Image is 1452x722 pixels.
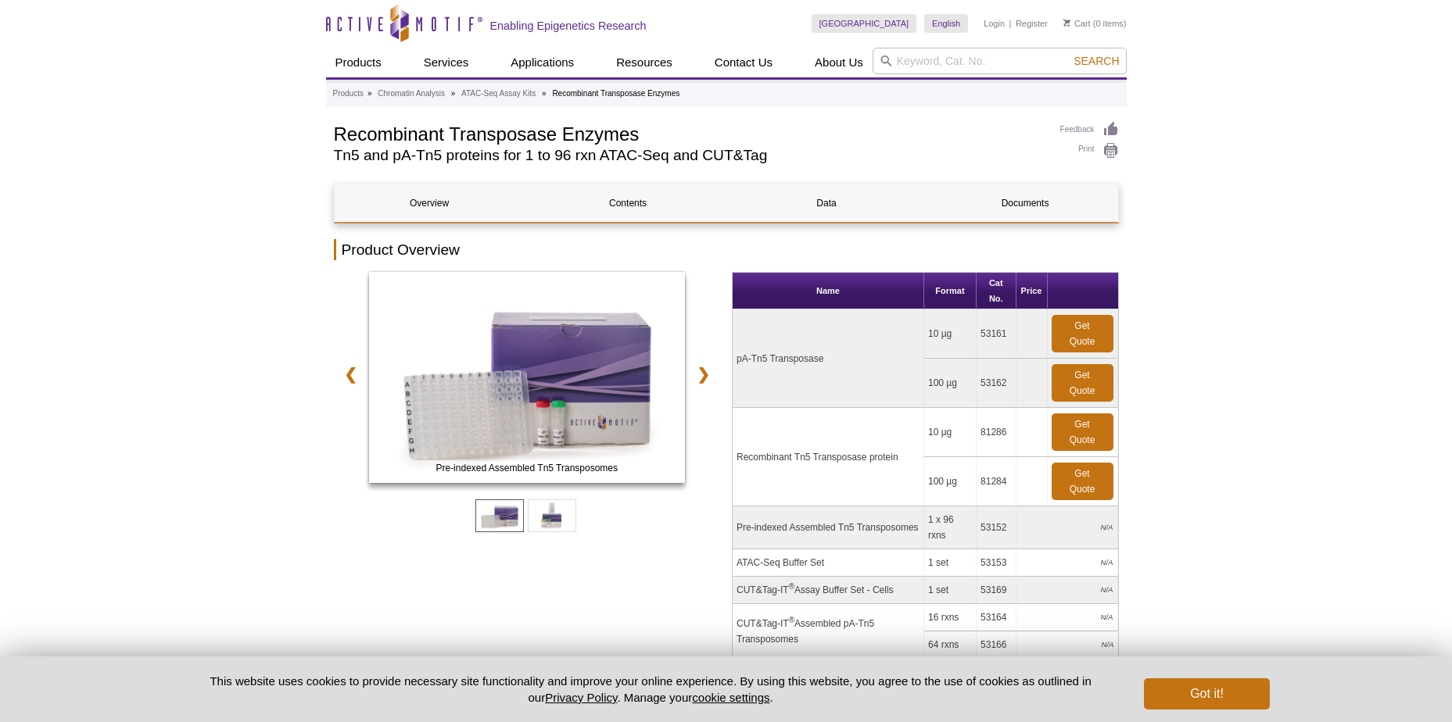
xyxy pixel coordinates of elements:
button: Search [1069,54,1124,68]
a: Data [732,184,922,222]
td: N/A [1016,604,1118,631]
th: Name [733,273,924,309]
th: Cat No. [977,273,1016,309]
td: ATAC-Seq Buffer Set [733,549,924,577]
td: 10 µg [924,408,977,457]
td: pA-Tn5 Transposase [733,309,924,408]
td: 53153 [977,549,1016,577]
a: ❮ [334,356,367,392]
a: ❯ [687,356,720,392]
a: Register [1016,18,1048,29]
a: English [924,14,968,33]
li: » [542,89,547,98]
button: Got it! [1144,678,1269,709]
td: CUT&Tag-IT Assembled pA-Tn5 Transposomes [733,604,924,659]
sup: ® [789,582,794,591]
td: 100 µg [924,457,977,506]
td: 81284 [977,457,1016,506]
a: Print [1060,142,1119,159]
td: 53169 [977,577,1016,604]
li: » [367,89,372,98]
td: 1 x 96 rxns [924,506,977,549]
a: ATAC-Seq Kit [369,272,686,488]
input: Keyword, Cat. No. [873,48,1127,74]
td: 53166 [977,631,1016,659]
span: Search [1074,55,1119,67]
a: Get Quote [1052,463,1113,500]
a: Chromatin Analysis [378,87,445,101]
img: Your Cart [1063,19,1070,27]
td: 81286 [977,408,1016,457]
td: Recombinant Tn5 Transposase protein [733,408,924,506]
a: Overview [335,184,525,222]
a: Login [984,18,1005,29]
td: 53152 [977,506,1016,549]
img: Pre-indexed Assembled Tn5 Transposomes [369,272,686,483]
td: 53161 [977,309,1016,359]
td: 16 rxns [924,604,977,631]
a: Applications [501,48,583,77]
a: [GEOGRAPHIC_DATA] [812,14,917,33]
a: Feedback [1060,121,1119,138]
td: 53162 [977,359,1016,408]
td: 53164 [977,604,1016,631]
td: Pre-indexed Assembled Tn5 Transposomes [733,506,924,549]
a: Documents [930,184,1120,222]
span: Pre-indexed Assembled Tn5 Transposomes [372,460,682,476]
td: 64 rxns [924,631,977,659]
a: Services [414,48,479,77]
h2: Enabling Epigenetics Research [490,19,647,33]
a: Contact Us [705,48,782,77]
a: Get Quote [1052,364,1113,402]
td: 100 µg [924,359,977,408]
td: 1 set [924,549,977,577]
li: Recombinant Transposase Enzymes [552,89,679,98]
th: Price [1016,273,1048,309]
th: Format [924,273,977,309]
p: This website uses cookies to provide necessary site functionality and improve your online experie... [183,673,1119,706]
td: N/A [1016,631,1118,659]
li: | [1009,14,1012,33]
a: About Us [805,48,873,77]
td: 10 µg [924,309,977,359]
li: » [451,89,456,98]
a: Products [333,87,364,101]
a: Get Quote [1052,413,1113,451]
td: N/A [1016,549,1118,577]
a: Get Quote [1052,315,1113,352]
td: N/A [1016,577,1118,604]
a: Resources [607,48,682,77]
li: (0 items) [1063,14,1127,33]
a: Products [326,48,391,77]
h2: Tn5 and pA-Tn5 proteins for 1 to 96 rxn ATAC-Seq and CUT&Tag [334,148,1045,163]
td: 1 set [924,577,977,604]
td: N/A [1016,506,1118,549]
td: CUT&Tag-IT Assay Buffer Set - Cells [733,577,924,604]
a: Cart [1063,18,1091,29]
a: Privacy Policy [545,691,617,704]
a: ATAC-Seq Assay Kits [461,87,536,101]
button: cookie settings [692,691,769,704]
a: Contents [533,184,723,222]
h1: Recombinant Transposase Enzymes [334,121,1045,145]
h2: Product Overview [334,239,1119,260]
sup: ® [789,616,794,624]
